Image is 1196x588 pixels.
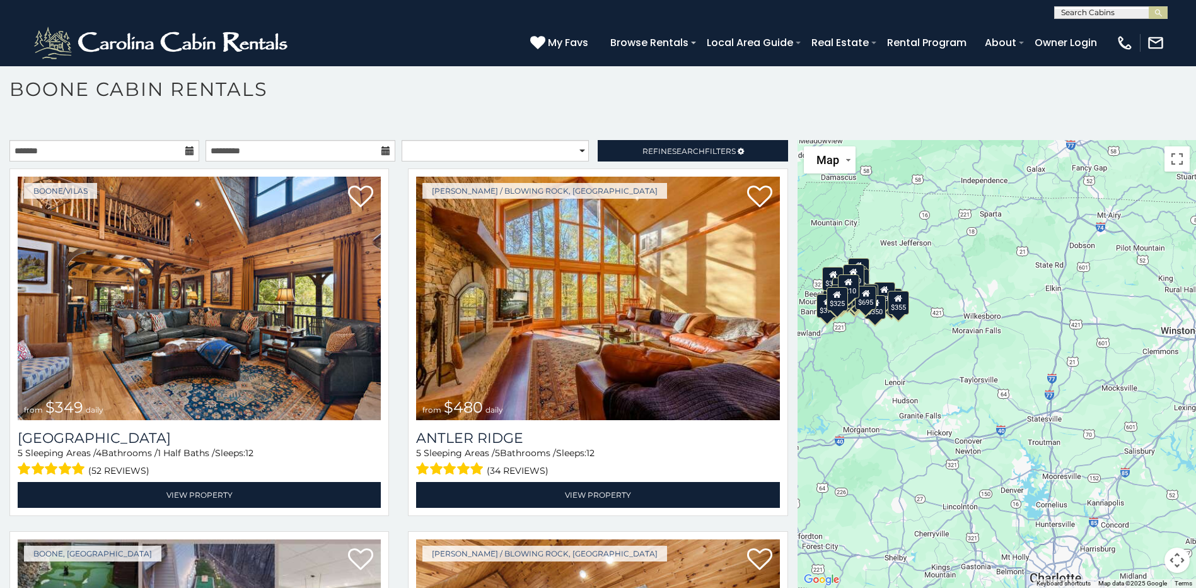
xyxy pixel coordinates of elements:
div: $325 [826,287,847,311]
img: Diamond Creek Lodge [18,177,381,420]
a: Add to favorites [348,184,373,211]
span: 5 [495,447,500,459]
span: 12 [586,447,595,459]
span: Search [672,146,705,156]
span: 1 Half Baths / [158,447,215,459]
a: Diamond Creek Lodge from $349 daily [18,177,381,420]
a: [GEOGRAPHIC_DATA] [18,430,381,447]
img: Google [801,572,842,588]
span: 5 [18,447,23,459]
a: Boone/Vilas [24,183,97,199]
span: (52 reviews) [88,462,149,479]
a: Browse Rentals [604,32,695,54]
div: $320 [843,264,864,288]
span: (34 reviews) [487,462,549,479]
a: Antler Ridge from $480 daily [416,177,779,420]
span: $480 [444,398,483,416]
span: Map data ©2025 Google [1098,580,1167,587]
img: Antler Ridge [416,177,779,420]
a: View Property [18,482,381,508]
a: About [978,32,1023,54]
span: from [422,405,441,415]
span: 4 [96,447,102,459]
a: Owner Login [1028,32,1103,54]
span: $349 [45,398,83,416]
button: Change map style [804,146,856,173]
button: Keyboard shortcuts [1036,579,1091,588]
button: Toggle fullscreen view [1164,146,1190,172]
div: Sleeping Areas / Bathrooms / Sleeps: [18,447,381,479]
span: daily [86,405,103,415]
span: Map [816,153,839,167]
div: $395 [831,285,852,309]
span: Refine Filters [642,146,736,156]
h3: Diamond Creek Lodge [18,430,381,447]
div: $305 [822,267,844,291]
img: mail-regular-white.png [1147,34,1164,52]
div: $375 [816,294,838,318]
a: Antler Ridge [416,430,779,447]
a: Add to favorites [747,547,772,573]
span: from [24,405,43,415]
a: View Property [416,482,779,508]
div: Sleeping Areas / Bathrooms / Sleeps: [416,447,779,479]
a: My Favs [530,35,591,51]
span: My Favs [548,35,588,50]
div: $380 [857,284,878,308]
a: RefineSearchFilters [598,140,787,162]
a: Open this area in Google Maps (opens a new window) [801,572,842,588]
a: Rental Program [881,32,973,54]
img: phone-regular-white.png [1116,34,1134,52]
a: Add to favorites [348,547,373,573]
a: Real Estate [805,32,875,54]
span: 5 [416,447,421,459]
a: Add to favorites [747,184,772,211]
button: Map camera controls [1164,548,1190,573]
a: Terms [1175,580,1192,587]
a: Boone, [GEOGRAPHIC_DATA] [24,546,161,562]
div: $355 [888,291,909,315]
div: $930 [874,282,895,306]
a: [PERSON_NAME] / Blowing Rock, [GEOGRAPHIC_DATA] [422,183,667,199]
span: 12 [245,447,253,459]
img: White-1-2.png [32,24,293,62]
a: Local Area Guide [700,32,799,54]
div: $525 [848,258,869,282]
a: [PERSON_NAME] / Blowing Rock, [GEOGRAPHIC_DATA] [422,546,667,562]
div: $695 [855,286,876,310]
div: $210 [838,274,859,298]
span: daily [485,405,503,415]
